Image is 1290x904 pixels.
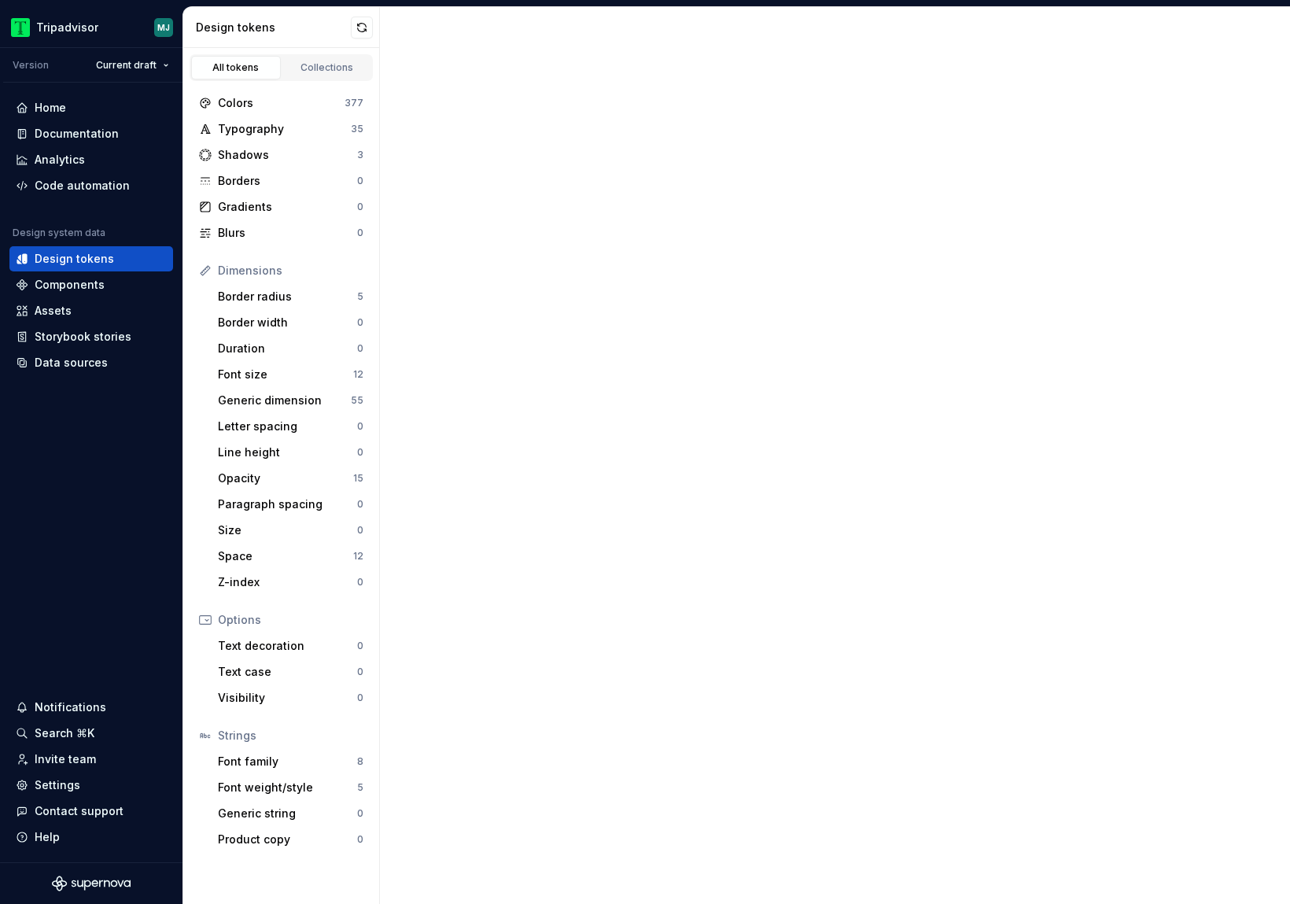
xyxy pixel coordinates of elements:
[193,168,370,194] a: Borders0
[52,876,131,891] a: Supernova Logo
[218,496,357,512] div: Paragraph spacing
[212,801,370,826] a: Generic string0
[35,152,85,168] div: Analytics
[35,829,60,845] div: Help
[218,367,353,382] div: Font size
[357,833,363,846] div: 0
[212,544,370,569] a: Space12
[35,178,130,194] div: Code automation
[357,316,363,329] div: 0
[353,472,363,485] div: 15
[212,749,370,774] a: Font family8
[218,574,357,590] div: Z-index
[218,393,351,408] div: Generic dimension
[13,59,49,72] div: Version
[212,388,370,413] a: Generic dimension55
[89,54,176,76] button: Current draft
[357,201,363,213] div: 0
[218,664,357,680] div: Text case
[218,263,363,279] div: Dimensions
[157,21,170,34] div: MJ
[9,147,173,172] a: Analytics
[351,123,363,135] div: 35
[351,394,363,407] div: 55
[193,220,370,245] a: Blurs0
[9,695,173,720] button: Notifications
[218,754,357,769] div: Font family
[357,640,363,652] div: 0
[212,775,370,800] a: Font weight/style5
[35,699,106,715] div: Notifications
[218,780,357,795] div: Font weight/style
[357,149,363,161] div: 3
[212,827,370,852] a: Product copy0
[353,368,363,381] div: 12
[9,272,173,297] a: Components
[357,524,363,537] div: 0
[357,692,363,704] div: 0
[212,570,370,595] a: Z-index0
[212,310,370,335] a: Border width0
[357,175,363,187] div: 0
[196,20,351,35] div: Design tokens
[218,95,345,111] div: Colors
[9,825,173,850] button: Help
[218,728,363,743] div: Strings
[212,685,370,710] a: Visibility0
[35,803,123,819] div: Contact support
[357,666,363,678] div: 0
[9,246,173,271] a: Design tokens
[218,121,351,137] div: Typography
[218,548,353,564] div: Space
[218,315,357,330] div: Border width
[357,755,363,768] div: 8
[357,576,363,589] div: 0
[9,773,173,798] a: Settings
[218,832,357,847] div: Product copy
[218,147,357,163] div: Shadows
[218,199,357,215] div: Gradients
[96,59,157,72] span: Current draft
[9,350,173,375] a: Data sources
[345,97,363,109] div: 377
[35,126,119,142] div: Documentation
[35,277,105,293] div: Components
[193,90,370,116] a: Colors377
[357,290,363,303] div: 5
[212,466,370,491] a: Opacity15
[35,751,96,767] div: Invite team
[357,446,363,459] div: 0
[218,690,357,706] div: Visibility
[9,747,173,772] a: Invite team
[13,227,105,239] div: Design system data
[357,781,363,794] div: 5
[218,341,357,356] div: Duration
[288,61,367,74] div: Collections
[9,121,173,146] a: Documentation
[212,414,370,439] a: Letter spacing0
[193,142,370,168] a: Shadows3
[218,638,357,654] div: Text decoration
[218,419,357,434] div: Letter spacing
[193,116,370,142] a: Typography35
[35,355,108,371] div: Data sources
[35,251,114,267] div: Design tokens
[35,777,80,793] div: Settings
[218,445,357,460] div: Line height
[218,225,357,241] div: Blurs
[212,440,370,465] a: Line height0
[36,20,98,35] div: Tripadvisor
[35,100,66,116] div: Home
[357,342,363,355] div: 0
[357,498,363,511] div: 0
[218,173,357,189] div: Borders
[212,492,370,517] a: Paragraph spacing0
[212,284,370,309] a: Border radius5
[218,289,357,304] div: Border radius
[9,95,173,120] a: Home
[35,303,72,319] div: Assets
[9,324,173,349] a: Storybook stories
[353,550,363,563] div: 12
[212,362,370,387] a: Font size12
[218,522,357,538] div: Size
